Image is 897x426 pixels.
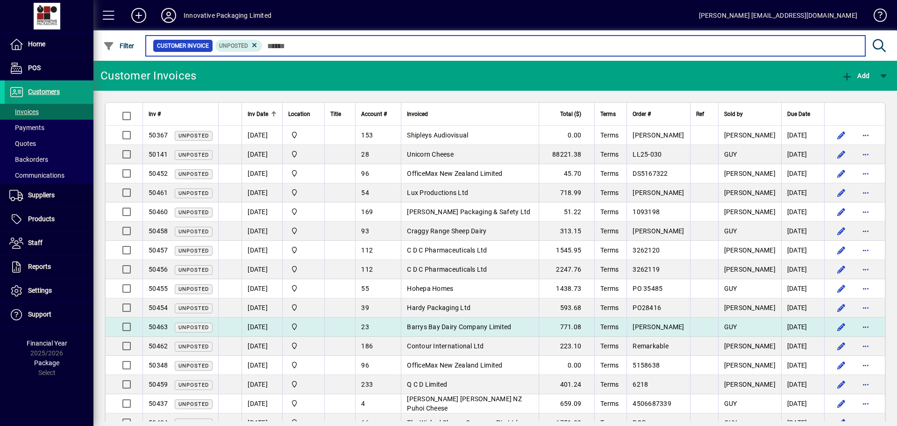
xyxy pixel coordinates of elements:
[600,208,619,216] span: Terms
[248,109,268,119] span: Inv Date
[330,109,341,119] span: Title
[149,266,168,273] span: 50456
[724,342,776,350] span: [PERSON_NAME]
[248,109,277,119] div: Inv Date
[242,241,282,260] td: [DATE]
[288,360,319,370] span: Innovative Packaging
[27,339,67,347] span: Financial Year
[288,149,319,159] span: Innovative Packaging
[633,304,661,311] span: PO28416
[407,189,468,196] span: Lux Productions Ltd
[633,285,662,292] span: PO 35485
[781,394,824,413] td: [DATE]
[178,248,209,254] span: Unposted
[242,318,282,337] td: [DATE]
[149,109,213,119] div: Inv #
[724,227,737,235] span: GUY
[178,267,209,273] span: Unposted
[633,361,660,369] span: 5158638
[242,298,282,318] td: [DATE]
[781,375,824,394] td: [DATE]
[539,356,594,375] td: 0.00
[361,361,369,369] span: 96
[633,381,648,388] span: 6218
[724,381,776,388] span: [PERSON_NAME]
[781,356,824,375] td: [DATE]
[633,151,662,158] span: LL25-030
[787,109,810,119] span: Due Date
[858,300,873,315] button: More options
[407,342,484,350] span: Contour International Ltd
[407,131,468,139] span: Shipleys Audiovisual
[407,246,487,254] span: C D C Pharmaceuticals Ltd
[858,281,873,296] button: More options
[361,342,373,350] span: 186
[834,281,849,296] button: Edit
[781,337,824,356] td: [DATE]
[28,239,43,246] span: Staff
[407,285,453,292] span: Hohepa Homes
[242,337,282,356] td: [DATE]
[5,33,93,56] a: Home
[781,164,824,183] td: [DATE]
[5,152,93,167] a: Backorders
[834,166,849,181] button: Edit
[834,339,849,354] button: Edit
[178,133,209,139] span: Unposted
[149,400,168,407] span: 50437
[834,358,849,373] button: Edit
[288,264,319,274] span: Innovative Packaging
[149,189,168,196] span: 50461
[361,151,369,158] span: 28
[28,215,55,223] span: Products
[633,323,684,331] span: [PERSON_NAME]
[149,361,168,369] span: 50348
[5,184,93,207] a: Suppliers
[696,109,704,119] span: Ref
[781,241,824,260] td: [DATE]
[5,231,93,255] a: Staff
[361,131,373,139] span: 153
[539,145,594,164] td: 88221.38
[600,304,619,311] span: Terms
[600,285,619,292] span: Terms
[149,342,168,350] span: 50462
[539,164,594,183] td: 45.70
[242,356,282,375] td: [DATE]
[149,131,168,139] span: 50367
[361,170,369,177] span: 96
[539,260,594,279] td: 2247.76
[34,359,59,367] span: Package
[407,381,447,388] span: Q C D Limited
[858,204,873,219] button: More options
[149,323,168,331] span: 50463
[834,377,849,392] button: Edit
[178,363,209,369] span: Unposted
[724,151,737,158] span: GUY
[407,208,530,216] span: [PERSON_NAME] Packaging & Safety Ltd
[361,400,365,407] span: 4
[178,382,209,388] span: Unposted
[178,325,209,331] span: Unposted
[600,361,619,369] span: Terms
[28,40,45,48] span: Home
[834,396,849,411] button: Edit
[9,124,44,131] span: Payments
[600,342,619,350] span: Terms
[5,279,93,303] a: Settings
[242,202,282,222] td: [DATE]
[781,202,824,222] td: [DATE]
[545,109,590,119] div: Total ($)
[600,400,619,407] span: Terms
[178,305,209,311] span: Unposted
[724,361,776,369] span: [PERSON_NAME]
[28,191,55,199] span: Suppliers
[242,394,282,413] td: [DATE]
[724,400,737,407] span: GUY
[288,109,319,119] div: Location
[361,189,369,196] span: 54
[858,396,873,411] button: More options
[288,226,319,236] span: Innovative Packaging
[781,298,824,318] td: [DATE]
[724,304,776,311] span: [PERSON_NAME]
